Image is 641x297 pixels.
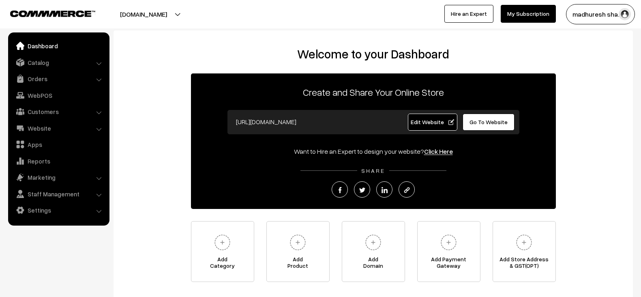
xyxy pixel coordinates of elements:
a: AddCategory [191,221,254,282]
a: Staff Management [10,187,107,201]
a: My Subscription [501,5,556,23]
h2: Welcome to your Dashboard [122,47,625,61]
a: AddProduct [266,221,330,282]
img: plus.svg [211,231,234,254]
a: Website [10,121,107,136]
span: Go To Website [469,118,508,125]
img: plus.svg [287,231,309,254]
a: Customers [10,104,107,119]
div: Want to Hire an Expert to design your website? [191,146,556,156]
span: Add Store Address & GST(OPT) [493,256,555,272]
a: Add PaymentGateway [417,221,480,282]
img: plus.svg [437,231,460,254]
a: Reports [10,154,107,168]
button: [DOMAIN_NAME] [92,4,195,24]
a: Catalog [10,55,107,70]
a: Add Store Address& GST(OPT) [493,221,556,282]
a: AddDomain [342,221,405,282]
span: Edit Website [411,118,454,125]
a: Orders [10,71,107,86]
button: madhuresh sha… [566,4,635,24]
span: SHARE [357,167,389,174]
span: Add Category [191,256,254,272]
a: Go To Website [463,114,515,131]
span: Add Domain [342,256,405,272]
a: Hire an Expert [444,5,493,23]
a: Edit Website [408,114,457,131]
span: Add Product [267,256,329,272]
img: plus.svg [362,231,384,254]
a: Dashboard [10,39,107,53]
a: Click Here [424,147,453,155]
a: Settings [10,203,107,217]
a: COMMMERCE [10,8,81,18]
img: COMMMERCE [10,11,95,17]
a: Marketing [10,170,107,185]
span: Add Payment Gateway [418,256,480,272]
a: WebPOS [10,88,107,103]
a: Apps [10,137,107,152]
img: user [619,8,631,20]
p: Create and Share Your Online Store [191,85,556,99]
img: plus.svg [513,231,535,254]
